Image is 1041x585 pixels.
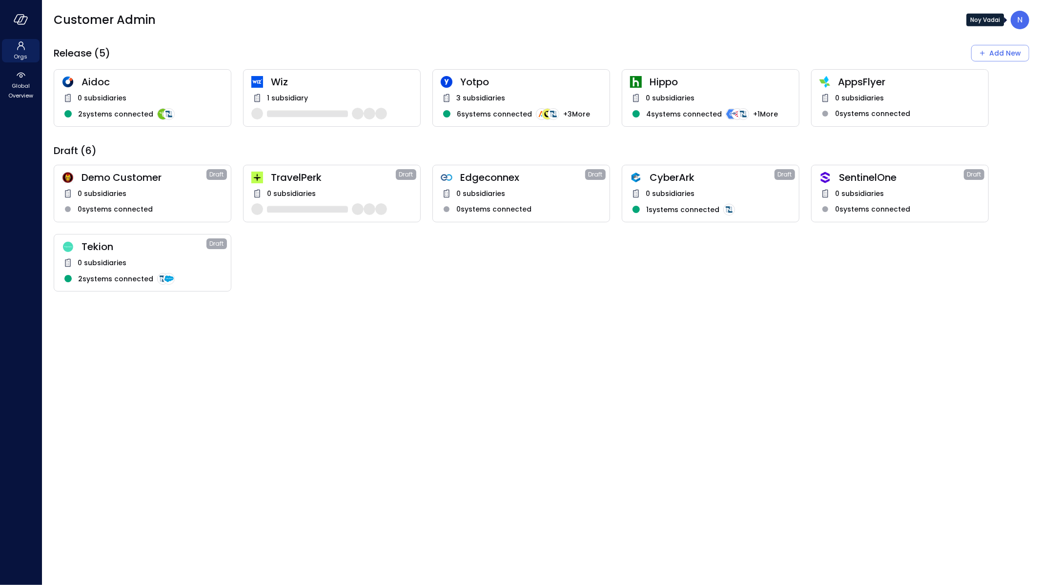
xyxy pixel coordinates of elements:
[646,109,722,119] span: 4 systems connected
[210,170,224,179] span: Draft
[78,257,126,268] span: 0 subsidiaries
[989,47,1021,59] div: Add New
[441,172,452,183] img: gkfkl11jtdpupy4uruhy
[157,273,169,285] img: integration-logo
[456,188,505,199] span: 0 subsidiaries
[271,171,396,184] span: TravelPerk
[62,241,74,253] img: dweq851rzgflucm4u1c8
[62,76,74,88] img: hddnet8eoxqedtuhlo6i
[267,93,308,103] span: 1 subsidiary
[457,109,532,119] span: 6 systems connected
[732,108,743,120] img: integration-logo
[163,108,175,120] img: integration-logo
[753,109,778,119] span: + 1 More
[441,76,452,88] img: rosehlgmm5jjurozkspi
[967,170,981,179] span: Draft
[460,76,602,88] span: Yotpo
[835,204,910,214] span: 0 systems connected
[723,204,735,215] img: integration-logo
[839,171,964,184] span: SentinelOne
[536,108,548,120] img: integration-logo
[54,144,97,157] span: Draft (6)
[737,108,749,120] img: integration-logo
[1018,14,1023,26] p: N
[819,172,831,183] img: oujisyhxiqy1h0xilnqx
[819,76,830,88] img: zbmm8o9awxf8yv3ehdzf
[82,240,206,253] span: Tekion
[971,45,1029,61] button: Add New
[1011,11,1029,29] div: Noy Vadai
[650,171,775,184] span: CyberArk
[2,68,40,101] div: Global Overview
[267,188,316,199] span: 0 subsidiaries
[14,52,28,61] span: Orgs
[399,170,413,179] span: Draft
[78,273,153,284] span: 2 systems connected
[78,188,126,199] span: 0 subsidiaries
[54,47,110,59] span: Release (5)
[589,170,603,179] span: Draft
[646,204,719,215] span: 1 systems connected
[210,239,224,249] span: Draft
[163,273,175,285] img: integration-logo
[251,76,263,88] img: cfcvbyzhwvtbhao628kj
[630,172,642,183] img: a5he5ildahzqx8n3jb8t
[835,93,884,103] span: 0 subsidiaries
[271,76,412,88] span: Wiz
[542,108,553,120] img: integration-logo
[62,172,74,183] img: scnakozdowacoarmaydw
[646,188,694,199] span: 0 subsidiaries
[650,76,791,88] span: Hippo
[966,14,1004,26] div: Noy Vadai
[835,108,910,119] span: 0 systems connected
[548,108,559,120] img: integration-logo
[2,39,40,62] div: Orgs
[456,93,505,103] span: 3 subsidiaries
[778,170,792,179] span: Draft
[78,204,153,214] span: 0 systems connected
[78,93,126,103] span: 0 subsidiaries
[971,45,1029,61] div: Add New Organization
[78,109,153,119] span: 2 systems connected
[726,108,737,120] img: integration-logo
[82,171,206,184] span: Demo Customer
[6,81,36,100] span: Global Overview
[630,76,642,88] img: ynjrjpaiymlkbkxtflmu
[456,204,531,214] span: 0 systems connected
[82,76,223,88] span: Aidoc
[54,12,156,28] span: Customer Admin
[835,188,884,199] span: 0 subsidiaries
[646,93,694,103] span: 0 subsidiaries
[563,109,590,119] span: + 3 More
[157,108,169,120] img: integration-logo
[838,76,980,88] span: AppsFlyer
[251,172,263,183] img: euz2wel6fvrjeyhjwgr9
[460,171,585,184] span: Edgeconnex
